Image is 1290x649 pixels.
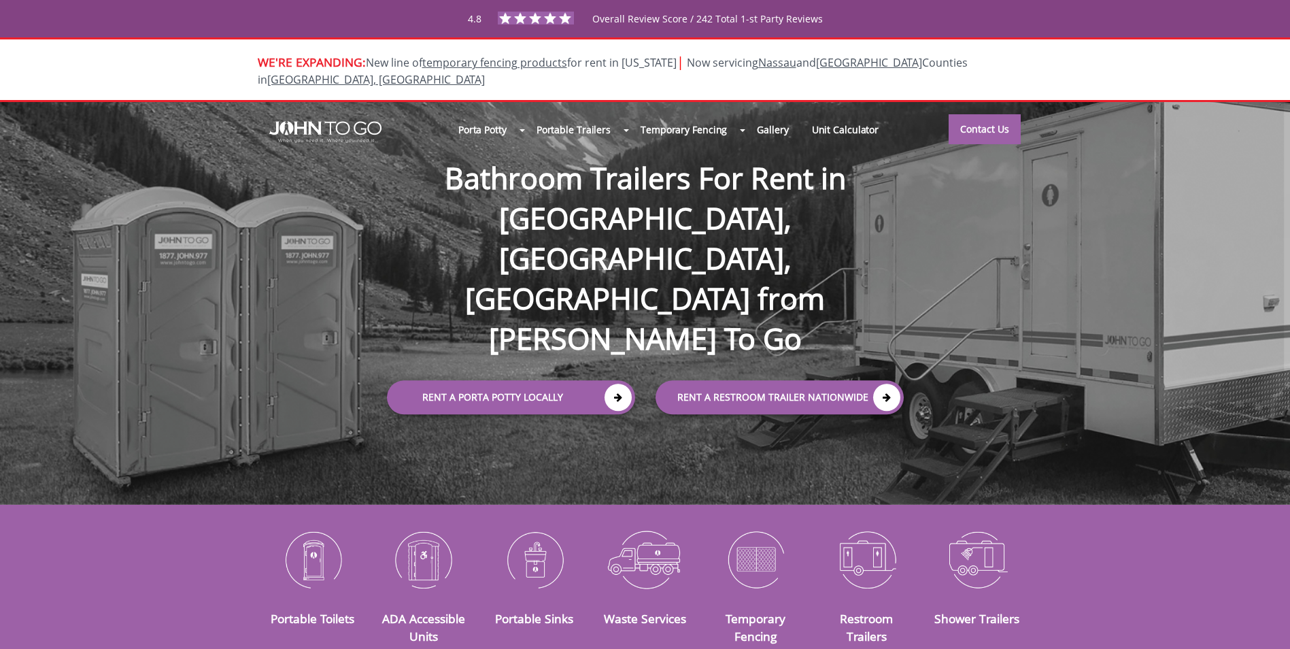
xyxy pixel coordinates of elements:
[726,610,785,644] a: Temporary Fencing
[816,55,922,70] a: [GEOGRAPHIC_DATA]
[387,381,635,415] a: Rent a Porta Potty Locally
[268,524,358,595] img: Portable-Toilets-icon_N.png
[604,610,686,627] a: Waste Services
[711,524,801,595] img: Temporary-Fencing-cion_N.png
[271,610,354,627] a: Portable Toilets
[800,115,891,144] a: Unit Calculator
[677,52,684,71] span: |
[758,55,796,70] a: Nassau
[489,524,579,595] img: Portable-Sinks-icon_N.png
[447,115,518,144] a: Porta Potty
[592,12,823,52] span: Overall Review Score / 242 Total 1-st Party Reviews
[745,115,800,144] a: Gallery
[949,114,1021,144] a: Contact Us
[840,610,893,644] a: Restroom Trailers
[258,54,366,70] span: WE'RE EXPANDING:
[422,55,567,70] a: temporary fencing products
[258,55,968,87] span: New line of for rent in [US_STATE]
[373,114,917,359] h1: Bathroom Trailers For Rent in [GEOGRAPHIC_DATA], [GEOGRAPHIC_DATA], [GEOGRAPHIC_DATA] from [PERSO...
[269,121,381,143] img: JOHN to go
[382,610,465,644] a: ADA Accessible Units
[258,55,968,87] span: Now servicing and Counties in
[525,115,622,144] a: Portable Trailers
[267,72,485,87] a: [GEOGRAPHIC_DATA], [GEOGRAPHIC_DATA]
[934,610,1019,627] a: Shower Trailers
[600,524,690,595] img: Waste-Services-icon_N.png
[378,524,469,595] img: ADA-Accessible-Units-icon_N.png
[495,610,573,627] a: Portable Sinks
[821,524,912,595] img: Restroom-Trailers-icon_N.png
[656,381,904,415] a: rent a RESTROOM TRAILER Nationwide
[629,115,739,144] a: Temporary Fencing
[932,524,1023,595] img: Shower-Trailers-icon_N.png
[468,12,481,25] span: 4.8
